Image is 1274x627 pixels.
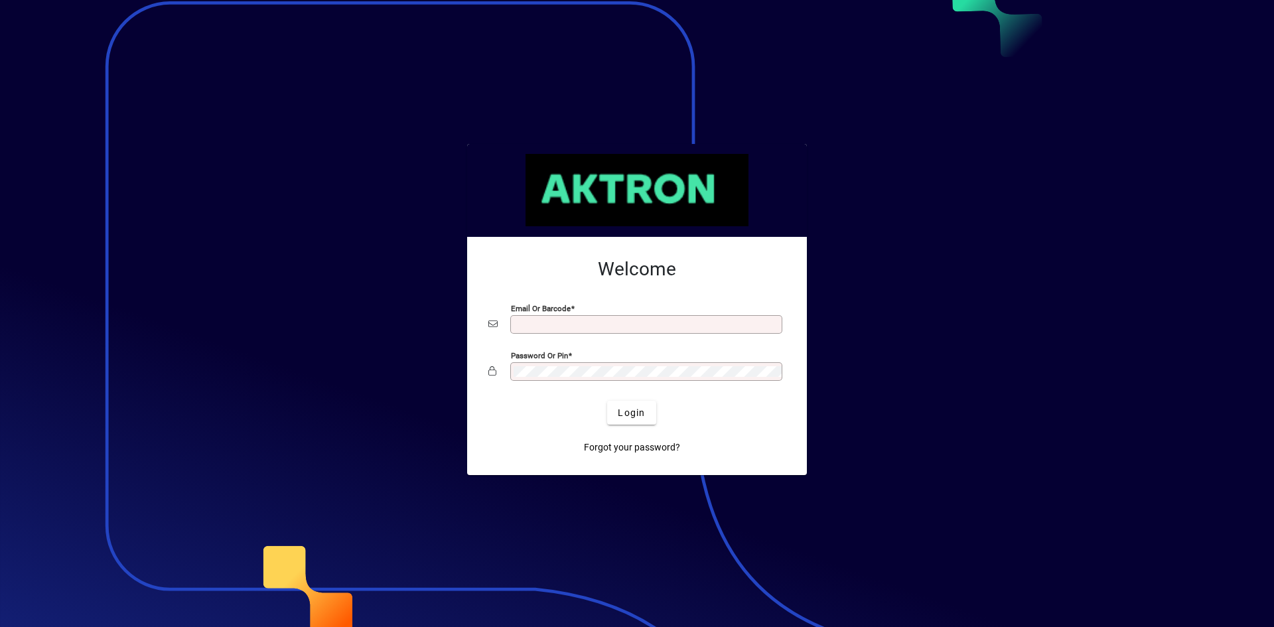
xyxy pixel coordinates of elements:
span: Login [618,406,645,420]
button: Login [607,401,656,425]
h2: Welcome [488,258,786,281]
span: Forgot your password? [584,441,680,454]
mat-label: Password or Pin [511,351,568,360]
mat-label: Email or Barcode [511,304,571,313]
a: Forgot your password? [579,435,685,459]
